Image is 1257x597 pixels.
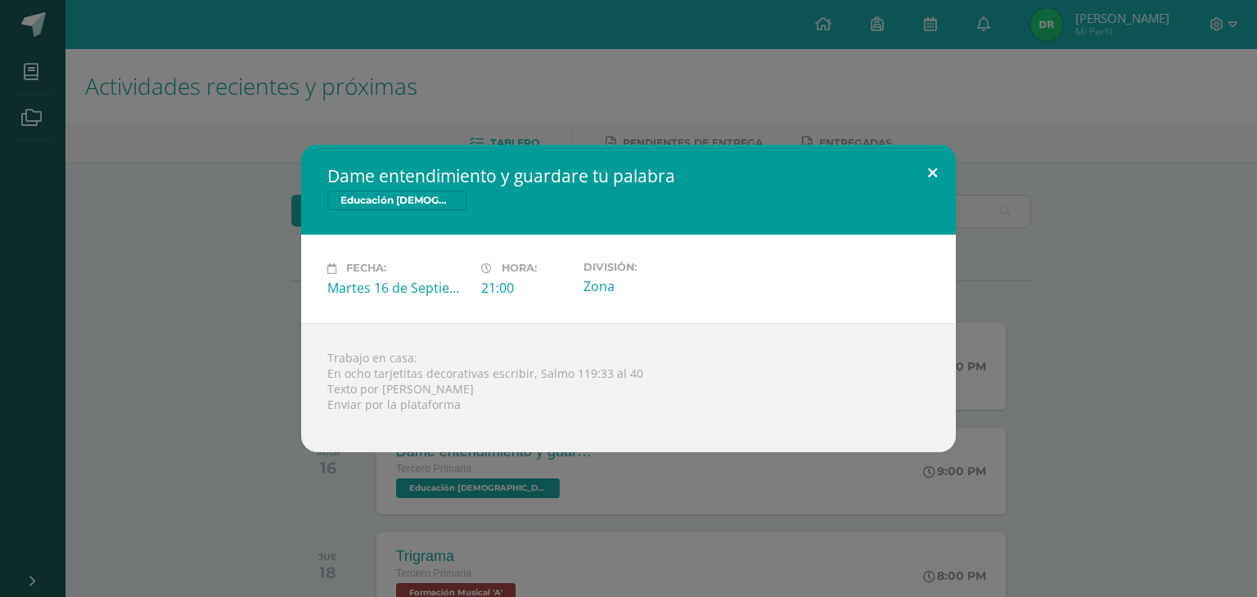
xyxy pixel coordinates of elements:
div: Trabajo en casa: En ocho tarjetitas decorativas escribir, Salmo 119:33 al 40 Texto por [PERSON_NA... [301,323,956,452]
button: Close (Esc) [909,145,956,200]
span: Educación [DEMOGRAPHIC_DATA] [327,191,466,210]
label: División: [583,261,724,273]
h2: Dame entendimiento y guardare tu palabra [327,164,930,187]
div: 21:00 [481,279,570,297]
span: Fecha: [346,263,386,275]
div: Martes 16 de Septiembre [327,279,468,297]
div: Zona [583,277,724,295]
span: Hora: [502,263,537,275]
